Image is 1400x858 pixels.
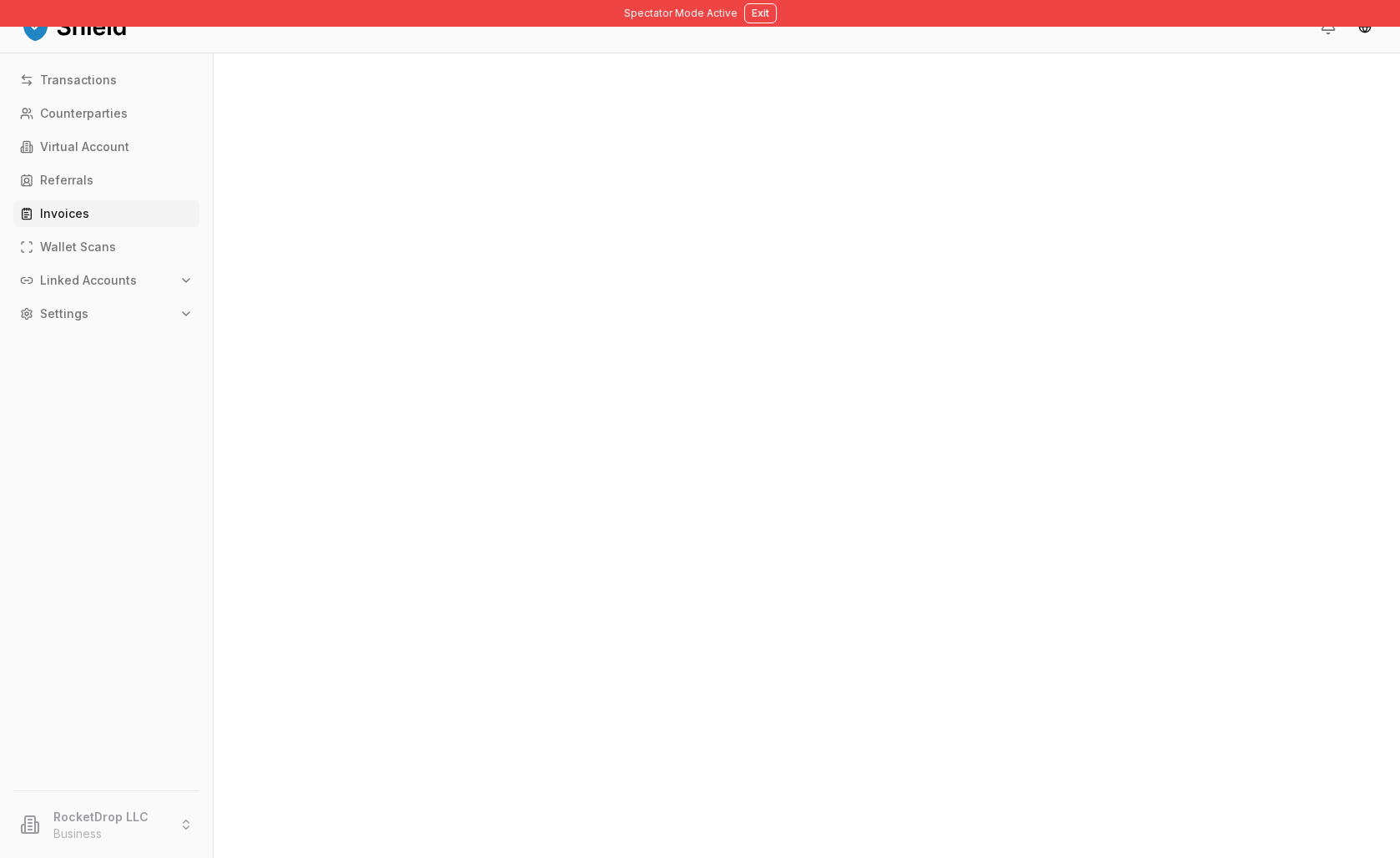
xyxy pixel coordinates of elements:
button: Exit [744,3,777,23]
p: Counterparties [40,108,128,119]
button: Settings [13,300,199,327]
p: Virtual Account [40,141,129,153]
p: Referrals [40,174,93,186]
p: Invoices [40,208,89,220]
a: Counterparties [13,100,199,127]
a: Referrals [13,167,199,194]
a: Invoices [13,200,199,227]
p: Settings [40,308,88,320]
a: Wallet Scans [13,234,199,260]
span: Spectator Mode Active [624,7,738,20]
a: Virtual Account [13,134,199,160]
button: Linked Accounts [13,267,199,294]
p: Wallet Scans [40,241,116,253]
a: Transactions [13,67,199,93]
p: Linked Accounts [40,275,137,286]
p: Transactions [40,74,117,86]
